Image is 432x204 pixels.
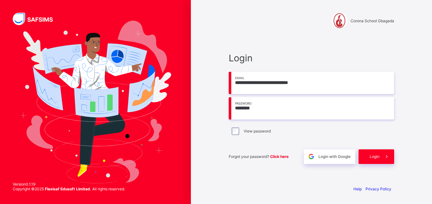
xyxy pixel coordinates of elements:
a: Click here [270,154,289,159]
span: Copyright © 2025 All rights reserved. [13,187,125,191]
span: Login [229,52,394,64]
strong: Flexisaf Edusoft Limited. [45,187,91,191]
a: Help [353,187,362,191]
img: Hero Image [20,21,171,183]
span: Version 0.1.19 [13,182,125,187]
img: SAFSIMS Logo [13,13,60,25]
img: google.396cfc9801f0270233282035f929180a.svg [308,153,315,160]
span: Corona School Gbagada [351,18,394,23]
span: Login with Google [318,154,351,159]
span: Login [370,154,380,159]
label: View password [244,129,271,133]
span: Forgot your password? [229,154,289,159]
a: Privacy Policy [366,187,391,191]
